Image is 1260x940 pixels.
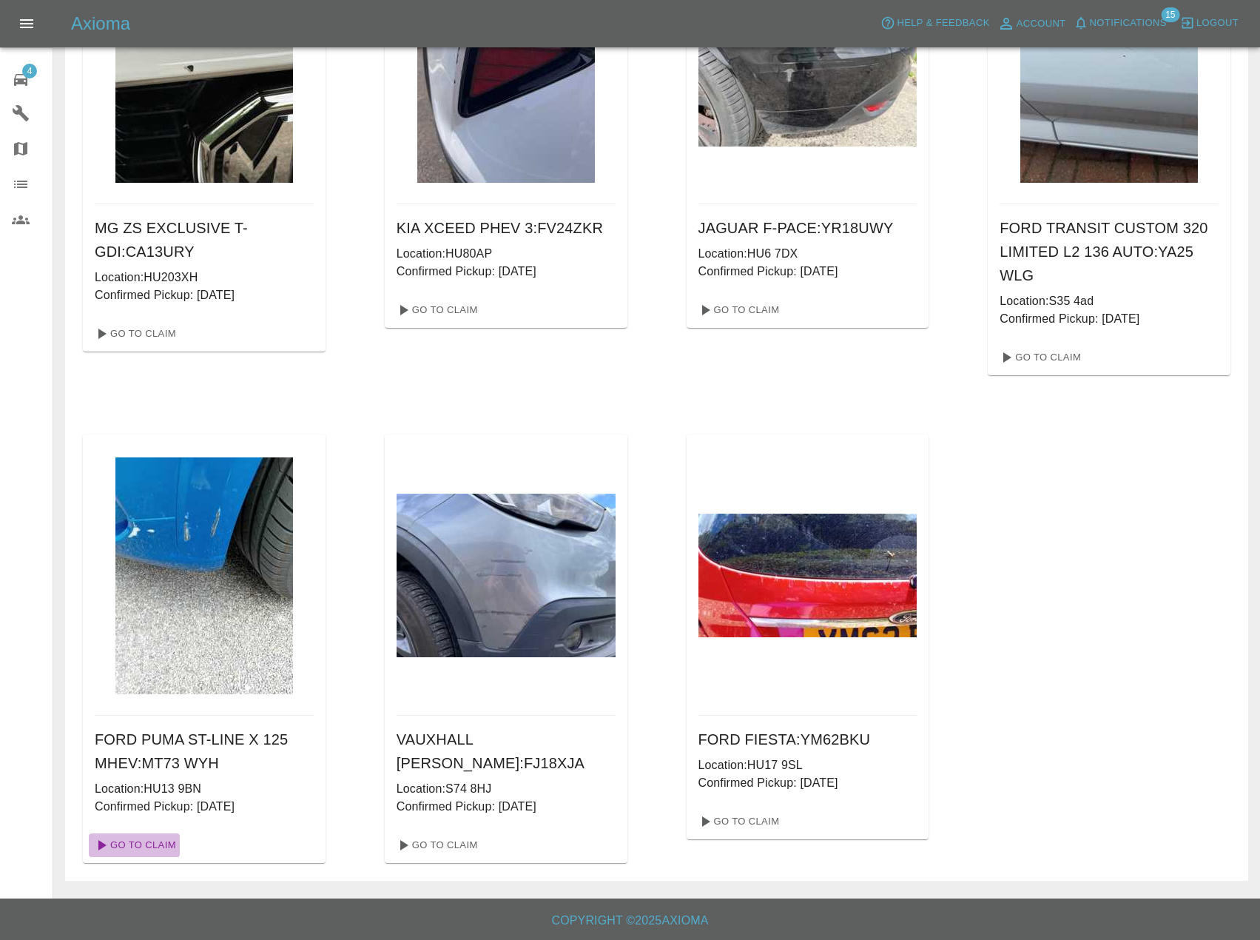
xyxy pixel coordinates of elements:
a: Go To Claim [391,298,482,322]
h6: VAUXHALL [PERSON_NAME] : FJ18XJA [397,728,616,775]
p: Location: HU17 9SL [698,756,917,774]
p: Location: S74 8HJ [397,780,616,798]
h6: KIA XCEED PHEV 3 : FV24ZKR [397,216,616,240]
button: Notifications [1070,12,1170,35]
span: Notifications [1090,15,1167,32]
h6: FORD PUMA ST-LINE X 125 MHEV : MT73 WYH [95,728,314,775]
button: Logout [1176,12,1242,35]
p: Location: HU80AP [397,245,616,263]
span: Logout [1196,15,1239,32]
p: Location: HU13 9BN [95,780,314,798]
a: Go To Claim [693,298,784,322]
p: Confirmed Pickup: [DATE] [397,798,616,816]
p: Confirmed Pickup: [DATE] [1000,310,1219,328]
h5: Axioma [71,12,130,36]
a: Go To Claim [89,322,180,346]
p: Location: S35 4ad [1000,292,1219,310]
span: Help & Feedback [897,15,989,32]
p: Confirmed Pickup: [DATE] [95,798,314,816]
h6: MG ZS EXCLUSIVE T-GDI : CA13URY [95,216,314,263]
span: 4 [22,64,37,78]
a: Go To Claim [89,833,180,857]
span: 15 [1161,7,1179,22]
p: Confirmed Pickup: [DATE] [698,774,917,792]
p: Confirmed Pickup: [DATE] [698,263,917,281]
span: Account [1017,16,1066,33]
p: Confirmed Pickup: [DATE] [397,263,616,281]
a: Go To Claim [994,346,1085,369]
h6: Copyright © 2025 Axioma [12,910,1248,931]
a: Account [994,12,1070,36]
h6: JAGUAR F-PACE : YR18UWY [698,216,917,240]
button: Open drawer [9,6,44,41]
p: Location: HU6 7DX [698,245,917,263]
button: Help & Feedback [877,12,993,35]
p: Confirmed Pickup: [DATE] [95,286,314,304]
h6: FORD FIESTA : YM62BKU [698,728,917,751]
a: Go To Claim [693,810,784,833]
h6: FORD TRANSIT CUSTOM 320 LIMITED L2 136 AUTO : YA25 WLG [1000,216,1219,287]
a: Go To Claim [391,833,482,857]
p: Location: HU203XH [95,269,314,286]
